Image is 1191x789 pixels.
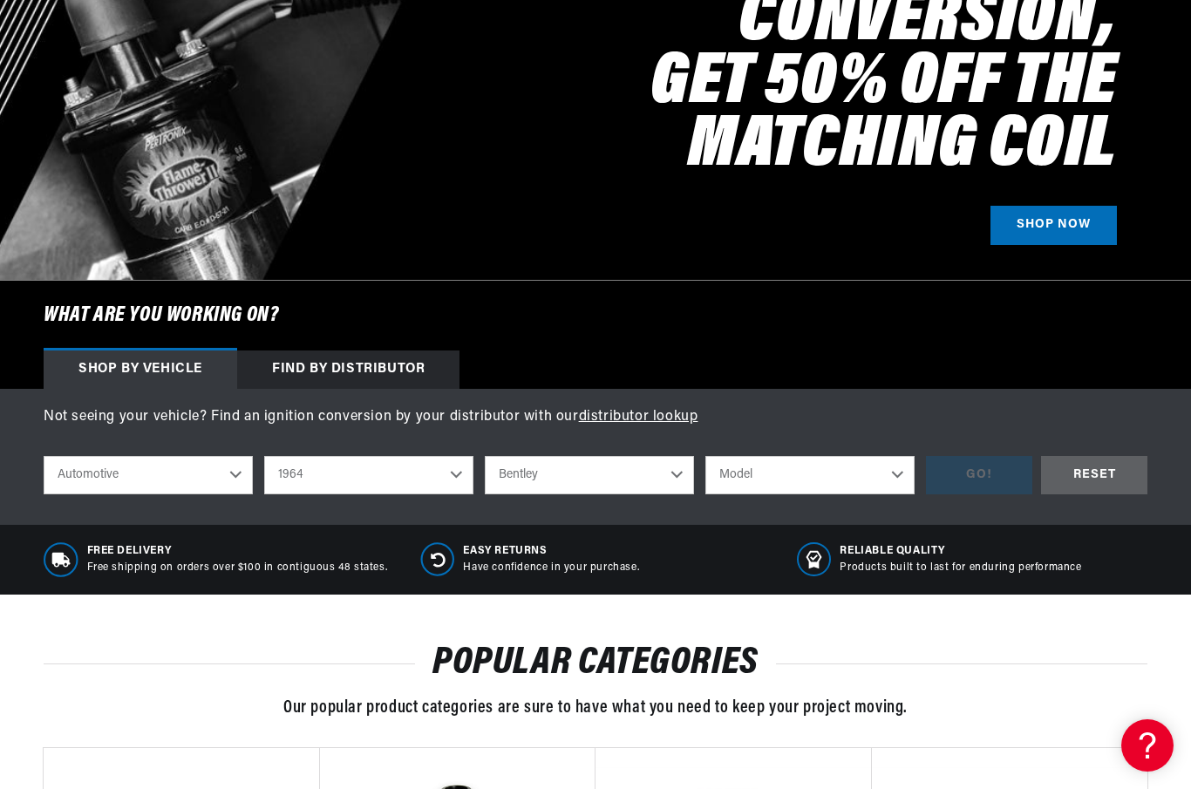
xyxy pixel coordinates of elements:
[840,544,1081,559] span: RELIABLE QUALITY
[485,456,694,494] select: Make
[44,456,253,494] select: Ride Type
[579,410,698,424] a: distributor lookup
[87,544,388,559] span: Free Delivery
[840,561,1081,575] p: Products built to last for enduring performance
[990,206,1117,245] a: SHOP NOW
[283,699,908,717] span: Our popular product categories are sure to have what you need to keep your project moving.
[87,561,388,575] p: Free shipping on orders over $100 in contiguous 48 states.
[463,544,639,559] span: Easy Returns
[1041,456,1147,495] div: RESET
[44,647,1147,680] h2: POPULAR CATEGORIES
[237,350,459,389] div: Find by Distributor
[44,350,237,389] div: Shop by vehicle
[463,561,639,575] p: Have confidence in your purchase.
[264,456,473,494] select: Year
[44,406,1147,429] p: Not seeing your vehicle? Find an ignition conversion by your distributor with our
[705,456,915,494] select: Model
